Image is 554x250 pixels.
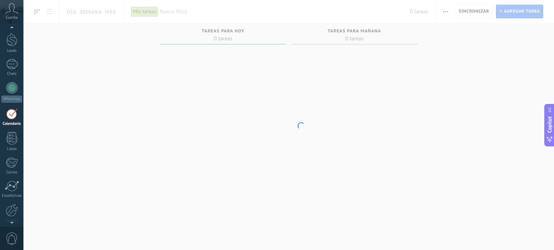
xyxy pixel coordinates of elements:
[1,147,22,151] div: Listas
[1,49,22,53] div: Leads
[1,194,22,198] div: Estadísticas
[546,116,553,133] span: Copilot
[1,122,22,126] div: Calendario
[1,72,22,76] div: Chats
[1,170,22,175] div: Correo
[1,96,22,103] div: WhatsApp
[6,15,18,20] span: Cuenta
